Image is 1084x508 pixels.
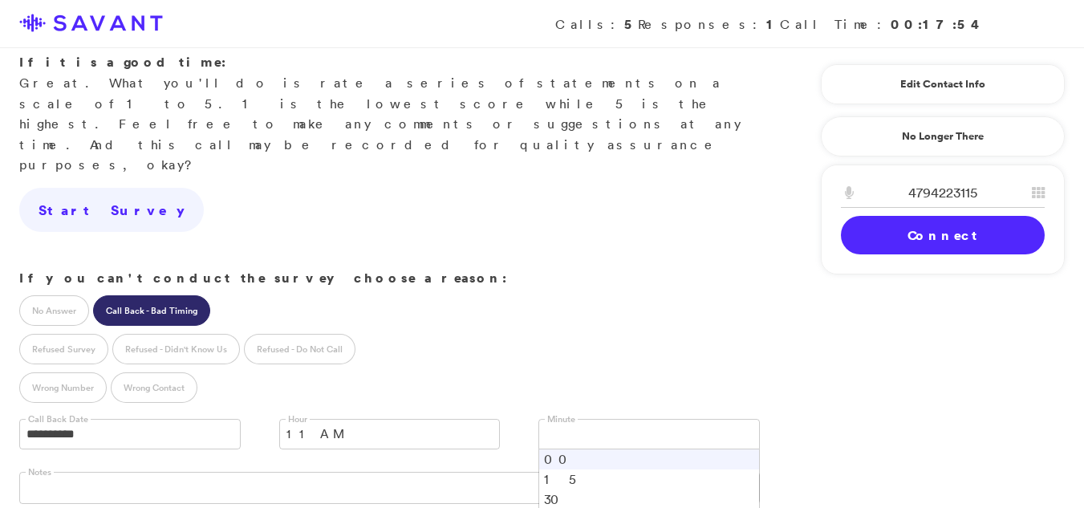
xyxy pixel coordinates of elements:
strong: If you can't conduct the survey choose a reason: [19,269,507,287]
li: 00 [539,449,759,469]
label: Wrong Number [19,372,107,403]
strong: 1 [766,15,780,33]
label: Hour [286,413,310,425]
p: Great. What you'll do is rate a series of statements on a scale of 1 to 5. 1 is the lowest score ... [19,52,760,176]
strong: 5 [624,15,638,33]
strong: If it is a good time: [19,53,226,71]
label: Call Back Date [26,413,91,425]
label: Wrong Contact [111,372,197,403]
a: No Longer There [821,116,1065,156]
a: Start Survey [19,188,204,233]
label: Refused - Didn't Know Us [112,334,240,364]
label: No Answer [19,295,89,326]
strong: 00:17:54 [891,15,985,33]
label: Call Back - Bad Timing [93,295,210,326]
label: Refused - Do Not Call [244,334,355,364]
a: Edit Contact Info [841,71,1045,97]
label: Minute [545,413,578,425]
li: 15 [539,469,759,490]
label: Refused Survey [19,334,108,364]
span: 11 AM [286,420,473,449]
label: Notes [26,466,54,478]
a: Connect [841,216,1045,254]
